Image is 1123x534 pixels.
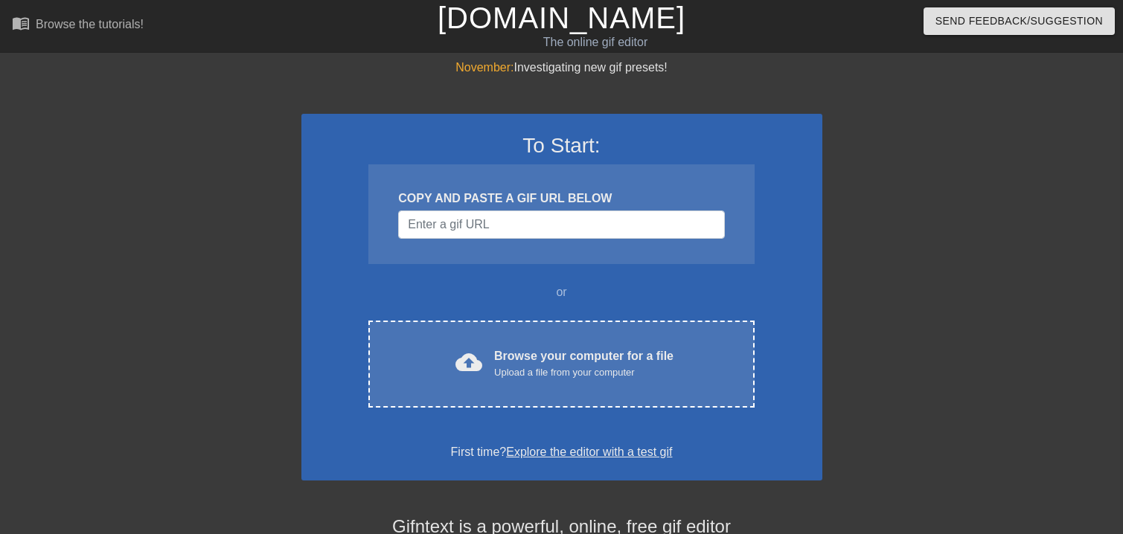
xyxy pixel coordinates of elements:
[36,18,144,30] div: Browse the tutorials!
[382,33,809,51] div: The online gif editor
[494,365,674,380] div: Upload a file from your computer
[398,190,724,208] div: COPY AND PASTE A GIF URL BELOW
[438,1,685,34] a: [DOMAIN_NAME]
[340,283,784,301] div: or
[12,14,30,32] span: menu_book
[455,61,513,74] span: November:
[494,347,674,380] div: Browse your computer for a file
[321,443,803,461] div: First time?
[455,349,482,376] span: cloud_upload
[924,7,1115,35] button: Send Feedback/Suggestion
[506,445,672,458] a: Explore the editor with a test gif
[935,12,1103,30] span: Send Feedback/Suggestion
[398,210,724,239] input: Username
[12,14,144,37] a: Browse the tutorials!
[321,133,803,158] h3: To Start:
[301,59,822,77] div: Investigating new gif presets!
